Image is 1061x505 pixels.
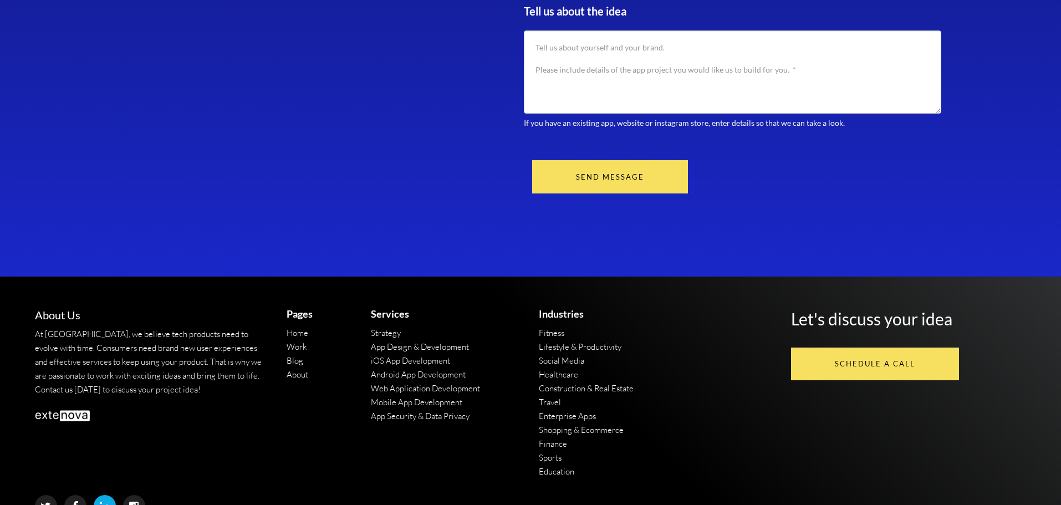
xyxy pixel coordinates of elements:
div: Let's discuss your idea [791,307,1027,331]
a: Social Media [539,355,584,366]
a: Web Application Development [371,383,480,394]
img: Extenova [35,410,90,421]
a: Enterprise Apps [539,411,596,421]
a: Travel [539,397,561,407]
a: Construction & Real Estate [539,383,634,394]
a: iOS App Development [371,355,450,366]
a: Finance [539,438,567,449]
a: Sports [539,452,562,463]
a: Services [371,308,409,320]
a: App Design & Development [371,341,469,352]
div: At [GEOGRAPHIC_DATA], we believe tech products need to evolve with time. Consumers need brand new... [35,327,271,396]
a: Shopping & Ecommerce [539,425,624,435]
a: Fitness [539,328,564,338]
button: Send Message [532,160,688,193]
a: Strategy [371,328,401,338]
a: Industries [539,308,584,320]
a: Education [539,466,574,477]
b: Tell us about the idea [524,4,626,18]
a: Healthcare [539,369,578,380]
a: Mobile App Development [371,397,462,407]
a: About [287,369,308,380]
div: About Us [35,307,271,323]
a: Blog [287,355,303,366]
a: Work [287,341,307,352]
a: Schedule a call [791,348,959,381]
p: If you have an existing app, website or instagram store, enter details so that we can take a look. [524,116,941,130]
a: Pages [287,308,313,320]
a: Home [287,328,308,338]
a: App Security & Data Privacy [371,411,470,421]
a: Lifestyle & Productivity [539,341,621,352]
a: Android App Development [371,369,466,380]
